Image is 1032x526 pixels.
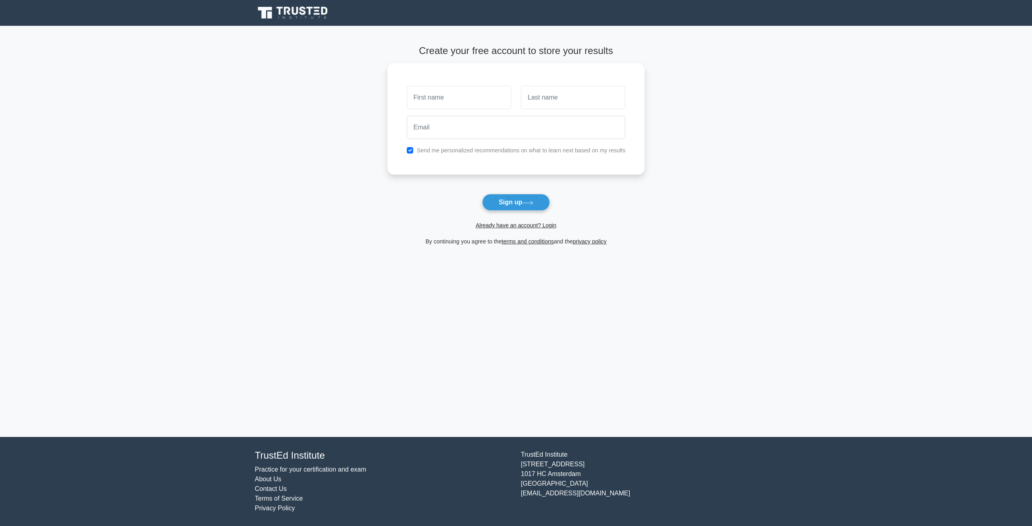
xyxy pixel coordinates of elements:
a: About Us [255,476,281,482]
input: Last name [521,86,625,109]
input: First name [407,86,511,109]
a: Terms of Service [255,495,303,502]
input: Email [407,116,626,139]
div: TrustEd Institute [STREET_ADDRESS] 1017 HC Amsterdam [GEOGRAPHIC_DATA] [EMAIL_ADDRESS][DOMAIN_NAME] [516,450,782,513]
a: Privacy Policy [255,505,295,511]
h4: Create your free account to store your results [387,45,645,57]
a: Contact Us [255,485,287,492]
a: Practice for your certification and exam [255,466,366,473]
label: Send me personalized recommendations on what to learn next based on my results [417,147,626,154]
div: By continuing you agree to the and the [383,237,650,246]
a: Already have an account? Login [476,222,556,229]
h4: TrustEd Institute [255,450,511,462]
a: terms and conditions [502,238,554,245]
a: privacy policy [573,238,607,245]
button: Sign up [482,194,550,211]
